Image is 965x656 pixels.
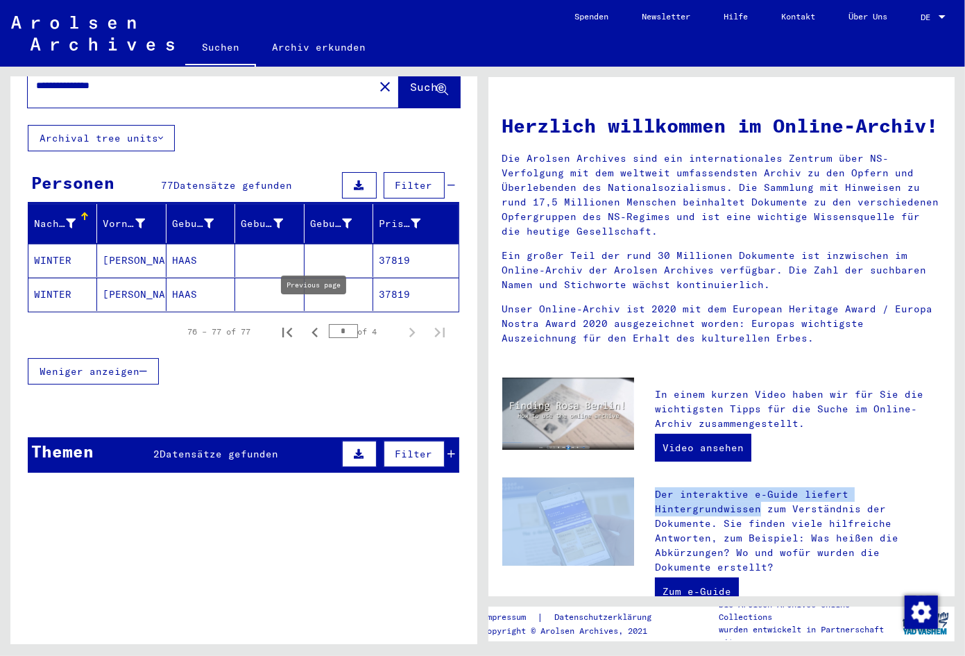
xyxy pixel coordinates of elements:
button: Weniger anzeigen [28,358,159,385]
div: Geburt‏ [241,212,303,235]
mat-cell: [PERSON_NAME] [97,244,166,277]
img: yv_logo.png [900,606,952,641]
mat-cell: [PERSON_NAME] [97,278,166,311]
div: Prisoner # [379,212,441,235]
mat-header-cell: Prisoner # [373,204,458,243]
a: Archiv erkunden [256,31,383,64]
h1: Herzlich willkommen im Online-Archiv! [502,111,941,140]
div: Prisoner # [379,217,420,231]
button: Next page [398,318,426,346]
a: Video ansehen [655,434,751,462]
button: Filter [384,441,445,467]
div: Geburtsname [172,212,234,235]
button: Previous page [301,318,329,346]
span: Datensätze gefunden [173,179,292,192]
mat-cell: WINTER [28,278,97,311]
mat-header-cell: Nachname [28,204,97,243]
button: Last page [426,318,454,346]
button: First page [273,318,301,346]
div: 76 – 77 of 77 [188,326,251,338]
span: 2 [153,448,160,460]
img: eguide.jpg [502,478,635,566]
a: Zum e-Guide [655,578,739,605]
span: Weniger anzeigen [40,365,139,378]
mat-cell: 37819 [373,244,458,277]
a: Suchen [185,31,256,67]
div: of 4 [329,325,398,338]
mat-cell: HAAS [166,278,235,311]
img: video.jpg [502,378,635,450]
span: Filter [395,448,433,460]
p: Der interaktive e-Guide liefert Hintergrundwissen zum Verständnis der Dokumente. Sie finden viele... [655,487,941,575]
span: Suche [411,80,445,94]
button: Clear [371,72,399,100]
button: Archival tree units [28,125,175,151]
p: Copyright © Arolsen Archives, 2021 [482,625,668,637]
div: Zustimmung ändern [904,595,937,628]
mat-cell: HAAS [166,244,235,277]
mat-cell: WINTER [28,244,97,277]
mat-header-cell: Geburtsname [166,204,235,243]
mat-cell: 37819 [373,278,458,311]
button: Suche [399,65,460,108]
div: Themen [31,439,94,464]
p: Die Arolsen Archives sind ein internationales Zentrum über NS-Verfolgung mit dem weltweit umfasse... [502,151,941,239]
div: Vorname [103,217,144,231]
p: In einem kurzen Video haben wir für Sie die wichtigsten Tipps für die Suche im Online-Archiv zusa... [655,387,941,431]
p: Unser Online-Archiv ist 2020 mit dem European Heritage Award / Europa Nostra Award 2020 ausgezeic... [502,302,941,346]
span: 77 [161,179,173,192]
p: Die Arolsen Archives Online-Collections [719,598,896,623]
span: Filter [395,179,433,192]
mat-icon: close [377,78,393,95]
img: Zustimmung ändern [905,596,938,629]
div: Nachname [34,212,96,235]
span: DE [921,12,936,22]
mat-header-cell: Geburtsdatum [305,204,373,243]
p: wurden entwickelt in Partnerschaft mit [719,623,896,648]
mat-header-cell: Vorname [97,204,166,243]
a: Impressum [482,610,537,625]
div: Vorname [103,212,165,235]
div: Geburtsname [172,217,214,231]
div: Nachname [34,217,76,231]
div: Personen [31,170,114,195]
div: Geburt‏ [241,217,282,231]
div: Geburtsdatum [310,212,373,235]
span: Datensätze gefunden [160,448,278,460]
div: Geburtsdatum [310,217,352,231]
div: | [482,610,668,625]
button: Filter [384,172,445,199]
a: Datenschutzerklärung [543,610,668,625]
p: Ein großer Teil der rund 30 Millionen Dokumente ist inzwischen im Online-Archiv der Arolsen Archi... [502,249,941,292]
mat-header-cell: Geburt‏ [235,204,304,243]
img: Arolsen_neg.svg [11,16,174,51]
